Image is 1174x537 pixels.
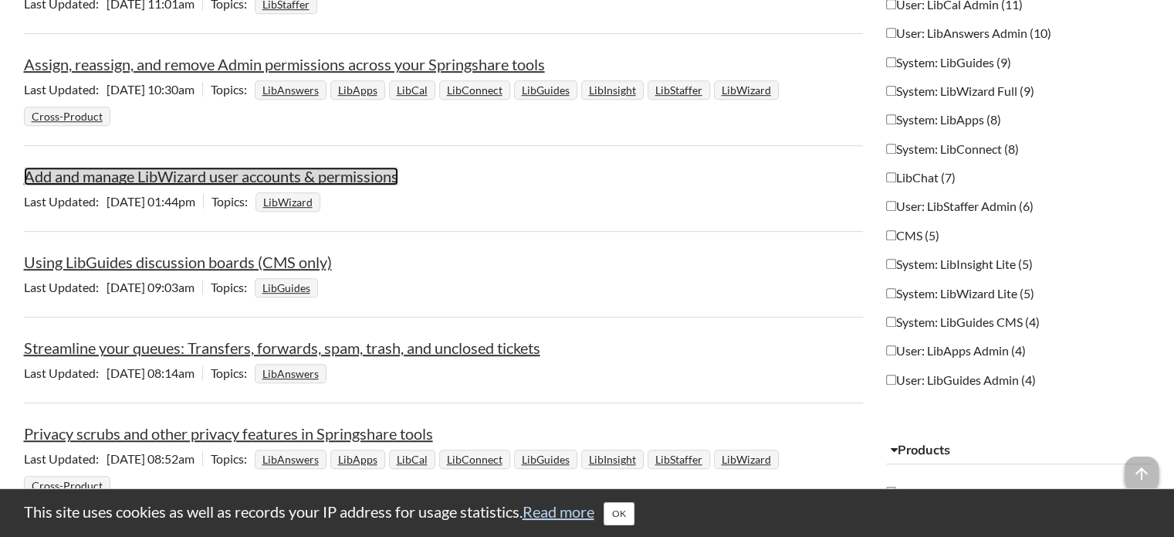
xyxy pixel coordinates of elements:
[24,451,783,492] ul: Topics
[886,288,896,298] input: System: LibWizard Lite (5)
[886,198,1034,215] label: User: LibStaffer Admin (6)
[29,474,105,497] a: Cross-Product
[886,169,956,186] label: LibChat (7)
[211,365,255,380] span: Topics
[719,448,773,471] a: LibWizard
[8,501,1166,525] div: This site uses cookies as well as records your IP address for usage statistics.
[886,25,1051,42] label: User: LibAnswers Admin (10)
[211,82,255,97] span: Topics
[1125,457,1159,491] span: arrow_upward
[886,227,939,244] label: CMS (5)
[24,280,107,294] span: Last Updated
[886,54,1011,71] label: System: LibGuides (9)
[886,172,896,182] input: LibChat (7)
[587,79,638,101] a: LibInsight
[260,448,321,471] a: LibAnswers
[886,111,1001,128] label: System: LibApps (8)
[24,424,433,443] a: Privacy scrubs and other privacy features in Springshare tools
[886,342,1026,359] label: User: LibApps Admin (4)
[886,484,1064,501] label: LibAnswers, LibChat, & Co-Ops
[886,144,896,154] input: System: LibConnect (8)
[260,79,321,101] a: LibAnswers
[1125,458,1159,477] a: arrow_upward
[653,448,705,471] a: LibStaffer
[24,338,540,357] a: Streamline your queues: Transfers, forwards, spam, trash, and unclosed tickets
[886,57,896,67] input: System: LibGuides (9)
[255,365,330,380] ul: Topics
[24,194,107,209] span: Last Updated
[886,230,896,240] input: CMS (5)
[886,317,896,327] input: System: LibGuides CMS (4)
[886,372,1036,389] label: User: LibGuides Admin (4)
[336,79,380,101] a: LibApps
[24,82,202,97] span: [DATE] 10:30am
[886,375,896,385] input: User: LibGuides Admin (4)
[24,194,203,209] span: [DATE] 01:44pm
[587,448,638,471] a: LibInsight
[24,167,398,185] a: Add and manage LibWizard user accounts & permissions
[211,280,255,294] span: Topics
[519,79,572,101] a: LibGuides
[24,55,545,73] a: Assign, reassign, and remove Admin permissions across your Springshare tools
[24,365,107,380] span: Last Updated
[24,253,332,271] a: Using LibGuides discussion boards (CMS only)
[886,314,1040,331] label: System: LibGuides CMS (4)
[260,362,321,385] a: LibAnswers
[211,194,255,209] span: Topics
[886,285,1034,302] label: System: LibWizard Lite (5)
[24,82,107,97] span: Last Updated
[604,502,634,525] button: Close
[886,86,896,96] input: System: LibWizard Full (9)
[886,487,896,497] input: LibAnswers, LibChat, & Co-Ops
[211,451,255,466] span: Topics
[24,280,202,294] span: [DATE] 09:03am
[886,259,896,269] input: System: LibInsight Lite (5)
[886,141,1019,158] label: System: LibConnect (8)
[886,83,1034,100] label: System: LibWizard Full (9)
[394,448,430,471] a: LibCal
[886,345,896,355] input: User: LibApps Admin (4)
[255,280,322,294] ul: Topics
[886,256,1033,273] label: System: LibInsight Lite (5)
[445,448,505,471] a: LibConnect
[886,437,1151,464] button: Products
[24,82,783,123] ul: Topics
[260,277,313,299] a: LibGuides
[394,79,430,101] a: LibCal
[886,28,896,38] input: User: LibAnswers Admin (10)
[445,79,505,101] a: LibConnect
[24,365,202,380] span: [DATE] 08:14am
[886,201,896,211] input: User: LibStaffer Admin (6)
[261,191,315,213] a: LibWizard
[519,448,572,471] a: LibGuides
[523,502,594,521] a: Read more
[719,79,773,101] a: LibWizard
[24,451,107,466] span: Last Updated
[255,194,324,209] ul: Topics
[336,448,380,471] a: LibApps
[653,79,705,101] a: LibStaffer
[24,451,202,466] span: [DATE] 08:52am
[886,114,896,124] input: System: LibApps (8)
[29,105,105,127] a: Cross-Product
